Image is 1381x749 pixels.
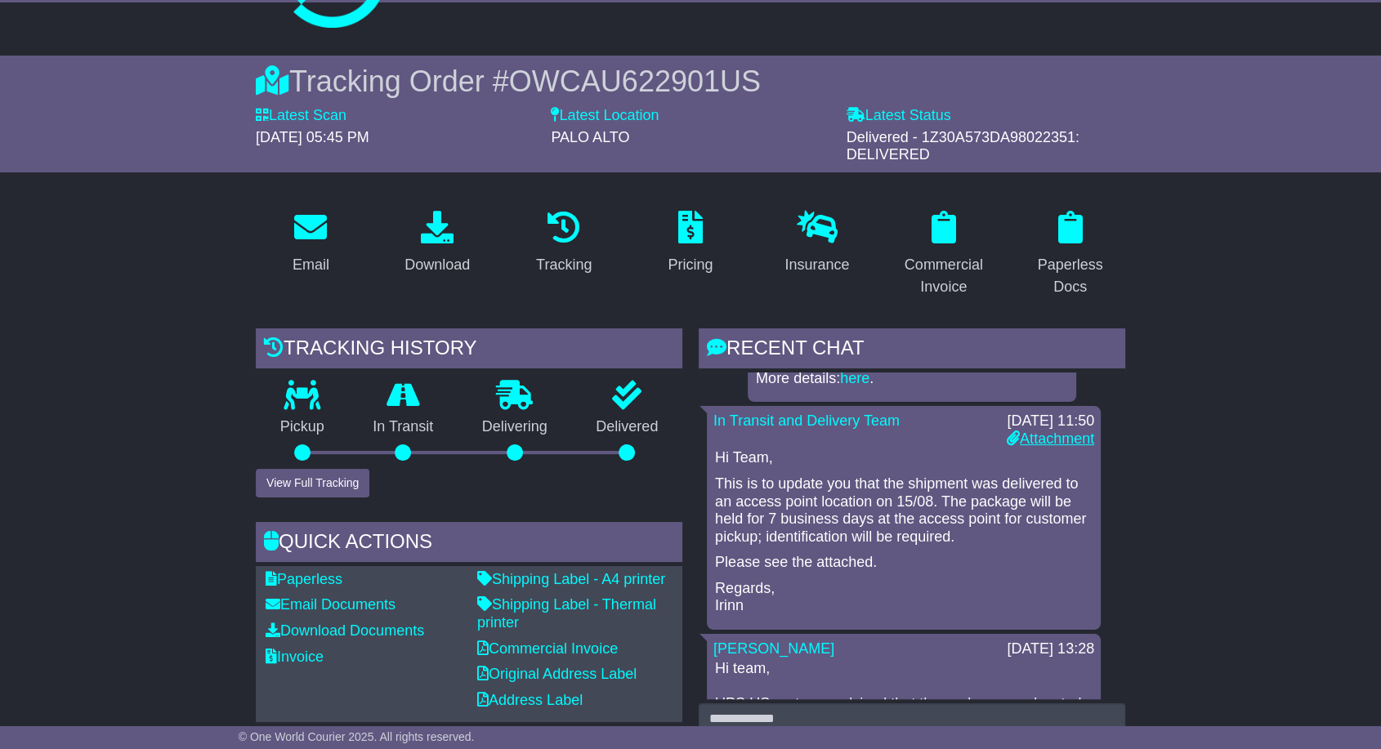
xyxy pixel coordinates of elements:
div: Download [404,254,470,276]
div: [DATE] 13:28 [1007,640,1094,658]
a: Shipping Label - Thermal printer [477,596,656,631]
span: Delivered - 1Z30A573DA98022351: DELIVERED [847,129,1079,163]
span: © One World Courier 2025. All rights reserved. [239,730,475,743]
a: Invoice [266,649,324,665]
p: Hi Team, [715,449,1093,467]
div: [DATE] 11:50 [1007,412,1094,430]
label: Latest Scan [256,107,346,125]
div: Commercial Invoice [899,254,988,298]
button: View Full Tracking [256,469,369,497]
div: Quick Actions [256,522,682,566]
a: Paperless [266,571,342,587]
a: Commercial Invoice [477,640,618,657]
label: Latest Location [551,107,659,125]
p: This is to update you that the shipment was delivered to an access point location on 15/08. The p... [715,475,1093,546]
p: In Transit [349,418,458,436]
div: Tracking Order # [256,64,1125,99]
a: Pricing [657,205,723,282]
a: Email Documents [266,596,396,613]
p: Delivering [458,418,572,436]
a: Download [394,205,480,282]
p: Please see the attached. [715,554,1093,572]
div: RECENT CHAT [699,328,1125,372]
span: [DATE] 05:45 PM [256,129,369,145]
div: Tracking [536,254,592,276]
a: Attachment [1007,430,1094,447]
div: Pricing [668,254,713,276]
a: Commercial Invoice [888,205,999,304]
a: Original Address Label [477,666,637,682]
a: Email [282,205,340,282]
div: Email [293,254,329,276]
a: [PERSON_NAME] [713,640,834,657]
span: OWCAU622901US [509,65,761,98]
p: More details: . [756,370,1068,388]
p: Delivered [572,418,683,436]
label: Latest Status [847,107,951,125]
div: Tracking history [256,328,682,372]
a: Tracking [525,205,602,282]
a: In Transit and Delivery Team [713,412,900,429]
a: Download Documents [266,622,424,639]
div: Paperless Docs [1026,254,1115,298]
div: Insurance [784,254,849,276]
a: Insurance [774,205,860,282]
p: Pickup [256,418,349,436]
a: Shipping Label - A4 printer [477,571,665,587]
a: Address Label [477,692,583,708]
span: PALO ALTO [551,129,629,145]
a: here [840,370,869,386]
a: Paperless Docs [1015,205,1125,304]
p: Regards, Irinn [715,580,1093,615]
